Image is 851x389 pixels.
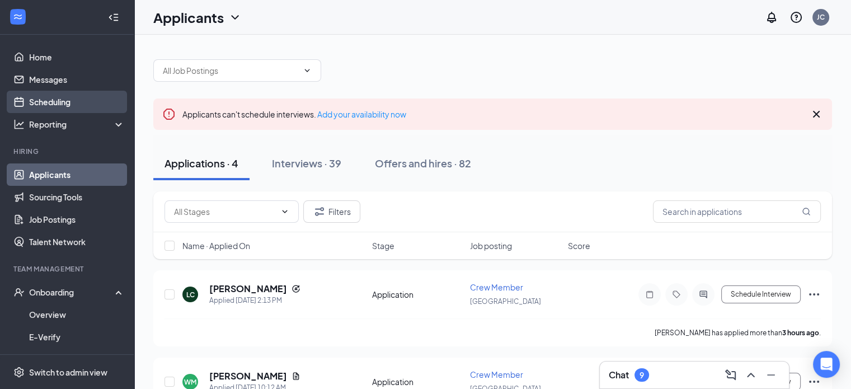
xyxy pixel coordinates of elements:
div: Onboarding [29,287,115,298]
svg: Note [643,290,656,299]
svg: Settings [13,367,25,378]
a: Add your availability now [317,109,406,119]
a: Applicants [29,163,125,186]
div: Switch to admin view [29,367,107,378]
a: Home [29,46,125,68]
svg: ChevronUp [744,368,758,382]
button: Schedule Interview [721,285,801,303]
svg: Tag [670,290,683,299]
svg: Analysis [13,119,25,130]
span: Job posting [470,240,512,251]
input: All Job Postings [163,64,298,77]
svg: Notifications [765,11,778,24]
a: Overview [29,303,125,326]
button: Minimize [762,366,780,384]
svg: QuestionInfo [789,11,803,24]
svg: Collapse [108,12,119,23]
a: Messages [29,68,125,91]
div: Team Management [13,264,123,274]
svg: Document [291,372,300,381]
svg: ActiveChat [697,290,710,299]
div: Reporting [29,119,125,130]
div: WM [184,377,196,387]
span: [GEOGRAPHIC_DATA] [470,297,541,306]
div: Interviews · 39 [272,156,341,170]
svg: UserCheck [13,287,25,298]
span: Score [568,240,590,251]
span: Applicants can't schedule interviews. [182,109,406,119]
svg: Reapply [291,284,300,293]
input: All Stages [174,205,276,218]
div: Hiring [13,147,123,156]
svg: ChevronDown [280,207,289,216]
div: JC [817,12,825,22]
svg: MagnifyingGlass [802,207,811,216]
svg: WorkstreamLogo [12,11,23,22]
svg: Ellipses [807,375,821,388]
h5: [PERSON_NAME] [209,283,287,295]
a: Onboarding Documents [29,348,125,371]
div: Application [372,289,463,300]
div: Application [372,376,463,387]
svg: ChevronDown [303,66,312,75]
a: Job Postings [29,208,125,231]
button: Filter Filters [303,200,360,223]
h3: Chat [609,369,629,381]
a: Scheduling [29,91,125,113]
span: Name · Applied On [182,240,250,251]
button: ChevronUp [742,366,760,384]
svg: ComposeMessage [724,368,737,382]
div: Offers and hires · 82 [375,156,471,170]
p: [PERSON_NAME] has applied more than . [655,328,821,338]
span: Stage [372,240,394,251]
span: Crew Member [470,369,523,379]
div: 9 [640,371,644,380]
a: E-Verify [29,326,125,348]
div: LC [186,290,195,299]
b: 3 hours ago [782,329,819,337]
h5: [PERSON_NAME] [209,370,287,382]
svg: Cross [810,107,823,121]
h1: Applicants [153,8,224,27]
input: Search in applications [653,200,821,223]
button: ComposeMessage [722,366,740,384]
svg: Ellipses [807,288,821,301]
span: Crew Member [470,282,523,292]
svg: Error [162,107,176,121]
a: Sourcing Tools [29,186,125,208]
a: Talent Network [29,231,125,253]
div: Open Intercom Messenger [813,351,840,378]
div: Applied [DATE] 2:13 PM [209,295,300,306]
svg: Minimize [764,368,778,382]
svg: Filter [313,205,326,218]
div: Applications · 4 [164,156,238,170]
svg: ChevronDown [228,11,242,24]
